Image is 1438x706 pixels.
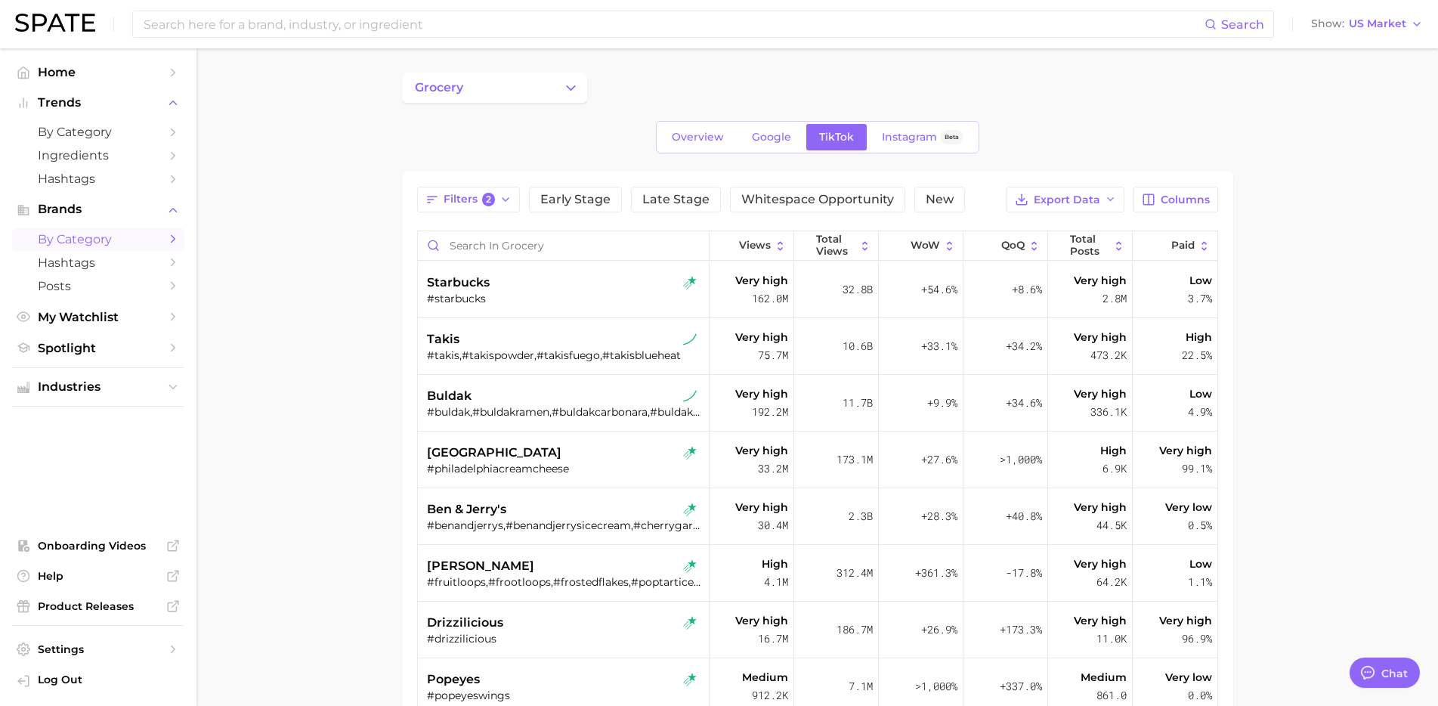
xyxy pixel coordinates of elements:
[758,516,788,534] span: 30.4m
[921,451,957,469] span: +27.6%
[921,621,957,639] span: +26.9%
[38,569,159,583] span: Help
[1006,337,1042,355] span: +34.2%
[921,507,957,525] span: +28.3%
[1081,668,1127,686] span: Medium
[758,346,788,364] span: 75.7m
[427,444,561,462] span: [GEOGRAPHIC_DATA]
[915,679,957,693] span: >1,000%
[816,234,855,257] span: Total Views
[12,668,184,694] a: Log out. Currently logged in with e-mail mweisbaum@dotdashmdp.com.
[12,638,184,661] a: Settings
[38,643,159,656] span: Settings
[869,124,976,150] a: InstagramBeta
[38,203,159,216] span: Brands
[415,81,463,94] span: grocery
[927,394,957,412] span: +9.9%
[12,60,184,84] a: Home
[142,11,1205,37] input: Search here for a brand, industry, or ingredient
[1070,234,1109,257] span: Total Posts
[683,673,697,686] img: tiktok rising star
[819,131,854,144] span: TikTok
[38,125,159,139] span: by Category
[1188,573,1212,591] span: 1.1%
[38,673,172,686] span: Log Out
[12,305,184,329] a: My Watchlist
[1012,280,1042,299] span: +8.6%
[735,612,788,630] span: Very high
[659,124,737,150] a: Overview
[1311,20,1344,28] span: Show
[1102,290,1127,308] span: 2.8m
[1188,403,1212,421] span: 4.9%
[418,545,1217,602] button: [PERSON_NAME]tiktok rising star#fruitloops,#frootloops,#frostedflakes,#poptarticecreamsandwich,#c...
[12,167,184,190] a: Hashtags
[12,91,184,114] button: Trends
[427,689,704,702] div: #popeyeswings
[427,292,704,305] div: #starbucks
[1189,555,1212,573] span: Low
[683,559,697,573] img: tiktok rising star
[735,328,788,346] span: Very high
[642,194,710,206] span: Late Stage
[672,131,724,144] span: Overview
[417,187,521,212] button: Filters2
[12,376,184,398] button: Industries
[1102,460,1127,478] span: 6.9k
[402,73,587,103] button: Change Category
[427,274,490,292] span: starbucks
[12,120,184,144] a: by Category
[427,557,534,575] span: [PERSON_NAME]
[683,616,697,630] img: tiktok rising star
[12,336,184,360] a: Spotlight
[12,534,184,557] a: Onboarding Videos
[764,573,788,591] span: 4.1m
[735,271,788,290] span: Very high
[837,621,873,639] span: 186.7m
[38,599,159,613] span: Product Releases
[418,231,709,260] input: Search in grocery
[38,341,159,355] span: Spotlight
[1048,231,1133,261] button: Total Posts
[735,441,788,460] span: Very high
[427,575,704,589] div: #fruitloops,#frootloops,#frostedflakes,#poptarticecreamsandwich,#cerealstraws,#eggopoptarts
[540,194,611,206] span: Early Stage
[742,668,788,686] span: Medium
[1006,507,1042,525] span: +40.8%
[12,228,184,251] a: by Category
[1133,187,1217,212] button: Columns
[837,451,873,469] span: 173.1m
[1007,187,1124,212] button: Export Data
[1182,460,1212,478] span: 99.1%
[1182,630,1212,648] span: 96.9%
[926,194,954,206] span: New
[735,498,788,516] span: Very high
[418,488,1217,545] button: ben & jerry'stiktok rising star#benandjerrys,#benandjerrysicecream,#cherrygarciaVery high30.4m2.3...
[1188,516,1212,534] span: 0.5%
[945,131,959,144] span: Beta
[418,262,1217,318] button: starbuckstiktok rising star#starbucksVery high162.0m32.8b+54.6%+8.6%Very high2.8mLow3.7%
[752,131,791,144] span: Google
[1034,194,1100,206] span: Export Data
[427,348,704,362] div: #takis,#takispowder,#takisfuego,#takisblueheat
[1006,564,1042,582] span: -17.8%
[752,290,788,308] span: 162.0m
[1074,328,1127,346] span: Very high
[1074,385,1127,403] span: Very high
[683,389,697,403] img: tiktok sustained riser
[12,274,184,298] a: Posts
[427,519,704,532] div: #benandjerrys,#benandjerrysicecream,#cherrygarcia
[921,337,957,355] span: +33.1%
[427,500,506,519] span: ben & jerry's
[1186,328,1212,346] span: High
[1182,346,1212,364] span: 22.5%
[38,148,159,163] span: Ingredients
[837,564,873,582] span: 312.4m
[1133,231,1217,261] button: Paid
[1000,677,1042,695] span: +337.0%
[710,231,794,261] button: Views
[427,614,503,632] span: drizzilicious
[1000,452,1042,466] span: >1,000%
[1096,686,1127,704] span: 861.0
[418,318,1217,375] button: takistiktok sustained riser#takis,#takispowder,#takisfuego,#takisblueheatVery high75.7m10.6b+33.1...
